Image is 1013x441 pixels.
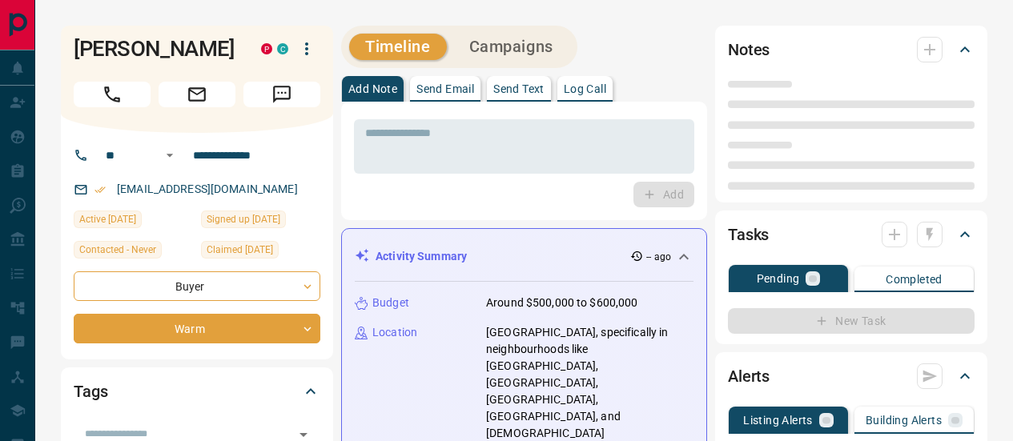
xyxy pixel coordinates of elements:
[728,222,769,247] h2: Tasks
[349,34,447,60] button: Timeline
[564,83,606,94] p: Log Call
[79,211,136,227] span: Active [DATE]
[453,34,569,60] button: Campaigns
[94,184,106,195] svg: Email Verified
[277,43,288,54] div: condos.ca
[243,82,320,107] span: Message
[728,363,770,389] h2: Alerts
[201,241,320,263] div: Fri Feb 14 2025
[728,357,975,395] div: Alerts
[348,83,397,94] p: Add Note
[79,242,156,258] span: Contacted - Never
[376,248,467,265] p: Activity Summary
[160,146,179,165] button: Open
[372,324,417,341] p: Location
[74,314,320,343] div: Warm
[355,242,693,271] div: Activity Summary-- ago
[866,415,942,426] p: Building Alerts
[728,37,770,62] h2: Notes
[159,82,235,107] span: Email
[646,250,671,264] p: -- ago
[74,82,151,107] span: Call
[886,274,943,285] p: Completed
[74,379,107,404] h2: Tags
[486,295,638,311] p: Around $500,000 to $600,000
[261,43,272,54] div: property.ca
[201,210,320,233] div: Sun Jul 24 2016
[743,415,813,426] p: Listing Alerts
[74,36,237,62] h1: [PERSON_NAME]
[207,211,280,227] span: Signed up [DATE]
[74,271,320,301] div: Buyer
[728,30,975,69] div: Notes
[493,83,545,94] p: Send Text
[207,242,273,258] span: Claimed [DATE]
[728,215,975,254] div: Tasks
[372,295,409,311] p: Budget
[74,210,193,233] div: Wed Jul 23 2025
[757,273,800,284] p: Pending
[74,372,320,411] div: Tags
[416,83,474,94] p: Send Email
[117,182,298,195] a: [EMAIL_ADDRESS][DOMAIN_NAME]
